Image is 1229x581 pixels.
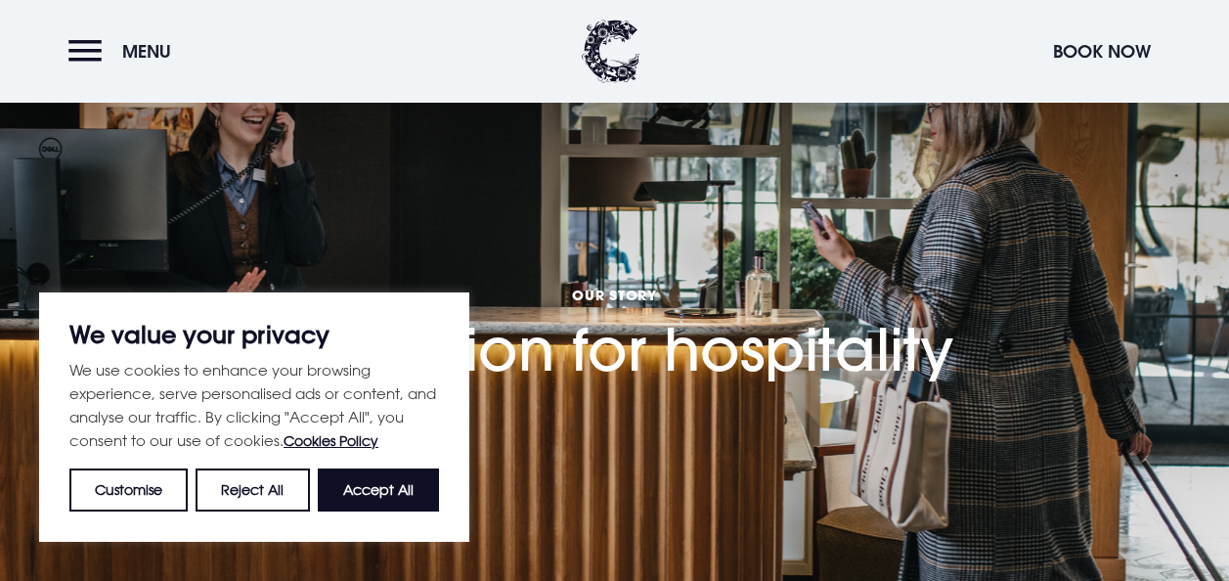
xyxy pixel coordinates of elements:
[69,358,439,453] p: We use cookies to enhance your browsing experience, serve personalised ads or content, and analys...
[284,432,378,449] a: Cookies Policy
[277,212,953,383] h1: A passion for hospitality
[318,469,439,512] button: Accept All
[39,292,469,542] div: We value your privacy
[69,323,439,346] p: We value your privacy
[277,286,953,304] span: Our Story
[196,469,309,512] button: Reject All
[582,20,640,83] img: Clandeboye Lodge
[122,40,171,63] span: Menu
[68,30,181,72] button: Menu
[69,469,188,512] button: Customise
[1043,30,1161,72] button: Book Now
